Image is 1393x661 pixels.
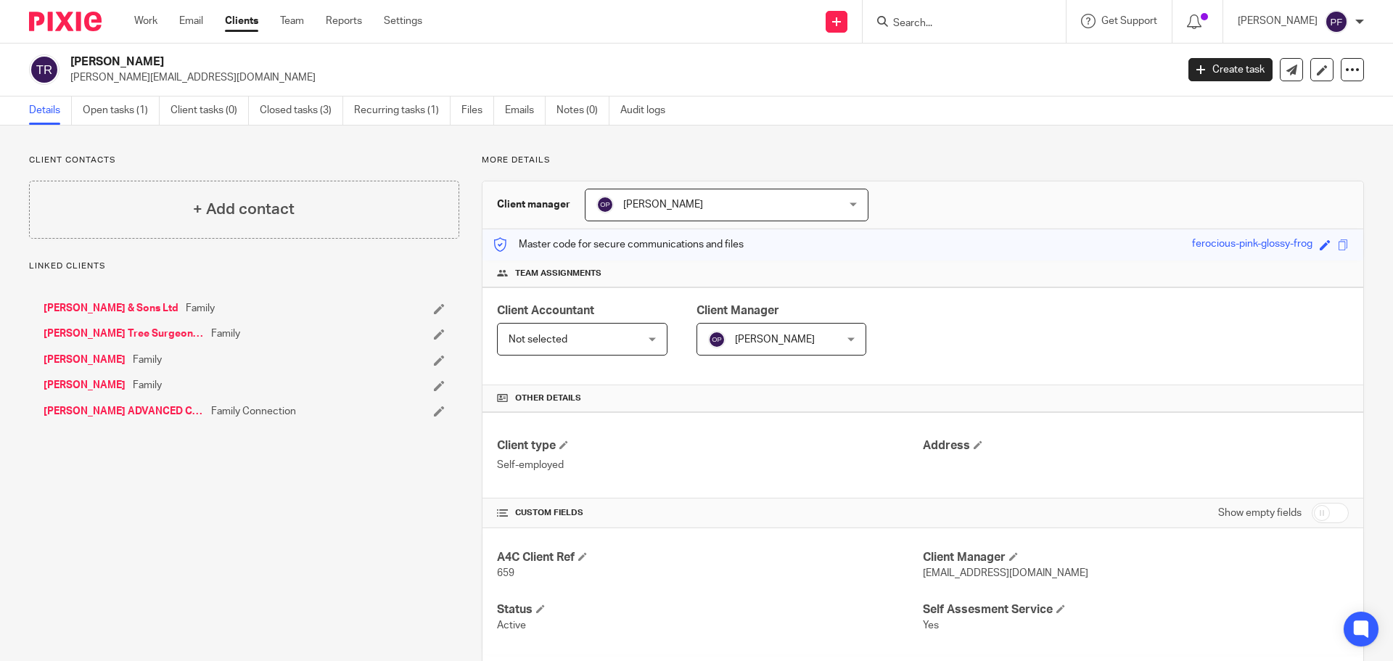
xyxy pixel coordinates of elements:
[29,97,72,125] a: Details
[923,602,1349,617] h4: Self Assesment Service
[44,378,126,393] a: [PERSON_NAME]
[260,97,343,125] a: Closed tasks (3)
[186,301,215,316] span: Family
[29,260,459,272] p: Linked clients
[44,301,178,316] a: [PERSON_NAME] & Sons Ltd
[923,438,1349,453] h4: Address
[696,305,779,316] span: Client Manager
[134,14,157,28] a: Work
[735,334,815,345] span: [PERSON_NAME]
[923,620,939,631] span: Yes
[211,327,240,341] span: Family
[620,97,676,125] a: Audit logs
[497,620,526,631] span: Active
[44,327,204,341] a: [PERSON_NAME] Tree Surgeons Ltd
[29,155,459,166] p: Client contacts
[211,404,296,419] span: Family Connection
[482,155,1364,166] p: More details
[923,568,1088,578] span: [EMAIL_ADDRESS][DOMAIN_NAME]
[556,97,609,125] a: Notes (0)
[497,568,514,578] span: 659
[461,97,494,125] a: Files
[623,200,703,210] span: [PERSON_NAME]
[179,14,203,28] a: Email
[497,602,923,617] h4: Status
[1218,506,1302,520] label: Show empty fields
[708,331,726,348] img: svg%3E
[44,404,204,419] a: [PERSON_NAME] ADVANCED CONSULTING LTD
[509,334,567,345] span: Not selected
[1101,16,1157,26] span: Get Support
[497,438,923,453] h4: Client type
[515,393,581,404] span: Other details
[892,17,1022,30] input: Search
[29,12,102,31] img: Pixie
[497,550,923,565] h4: A4C Client Ref
[44,353,126,367] a: [PERSON_NAME]
[170,97,249,125] a: Client tasks (0)
[193,198,295,221] h4: + Add contact
[497,197,570,212] h3: Client manager
[1192,237,1312,253] div: ferocious-pink-glossy-frog
[83,97,160,125] a: Open tasks (1)
[70,70,1167,85] p: [PERSON_NAME][EMAIL_ADDRESS][DOMAIN_NAME]
[384,14,422,28] a: Settings
[497,458,923,472] p: Self-employed
[505,97,546,125] a: Emails
[1188,58,1273,81] a: Create task
[1238,14,1318,28] p: [PERSON_NAME]
[326,14,362,28] a: Reports
[354,97,451,125] a: Recurring tasks (1)
[923,550,1349,565] h4: Client Manager
[596,196,614,213] img: svg%3E
[497,305,594,316] span: Client Accountant
[280,14,304,28] a: Team
[1325,10,1348,33] img: svg%3E
[225,14,258,28] a: Clients
[493,237,744,252] p: Master code for secure communications and files
[497,507,923,519] h4: CUSTOM FIELDS
[29,54,59,85] img: svg%3E
[70,54,948,70] h2: [PERSON_NAME]
[515,268,601,279] span: Team assignments
[133,378,162,393] span: Family
[133,353,162,367] span: Family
